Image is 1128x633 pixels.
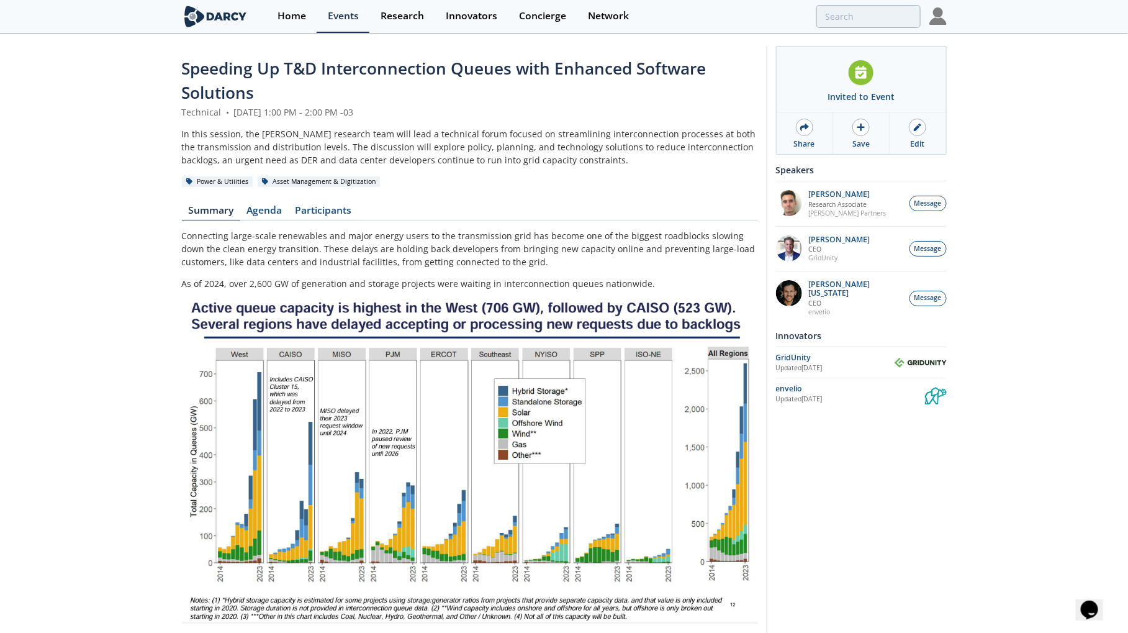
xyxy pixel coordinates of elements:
[182,6,250,27] img: logo-wide.svg
[588,11,629,21] div: Network
[808,190,886,199] p: [PERSON_NAME]
[776,280,802,306] img: 1b183925-147f-4a47-82c9-16eeeed5003c
[808,307,903,316] p: envelio
[808,299,903,307] p: CEO
[224,106,232,118] span: •
[776,363,895,373] div: Updated [DATE]
[776,235,802,262] img: d42dc26c-2a28-49ac-afde-9b58c84c0349
[182,206,240,221] a: Summary
[776,352,947,373] a: GridUnity Updated[DATE] GridUnity
[1076,583,1116,621] iframe: chat widget
[895,358,947,368] img: GridUnity
[776,383,947,404] a: envelio Updated[DATE] envelio
[909,241,947,257] button: Message
[776,383,925,394] div: envelio
[182,57,706,104] span: Speeding Up T&D Interconnection Queues with Enhanced Software Solutions
[925,383,947,404] img: envelio
[182,106,758,119] div: Technical [DATE] 1:00 PM - 2:00 PM -03
[277,11,306,21] div: Home
[182,176,253,188] div: Power & Utilities
[776,159,947,181] div: Speakers
[776,190,802,216] img: f1d2b35d-fddb-4a25-bd87-d4d314a355e9
[776,352,895,363] div: GridUnity
[328,11,359,21] div: Events
[381,11,424,21] div: Research
[182,299,758,624] img: Image
[808,209,886,217] p: [PERSON_NAME] Partners
[182,229,758,268] p: Connecting large-scale renewables and major energy users to the transmission grid has become one ...
[890,112,945,154] a: Edit
[816,5,921,28] input: Advanced Search
[909,291,947,306] button: Message
[240,206,289,221] a: Agenda
[808,280,903,298] p: [PERSON_NAME][US_STATE]
[909,196,947,211] button: Message
[929,7,947,25] img: Profile
[914,199,942,209] span: Message
[182,127,758,166] div: In this session, the [PERSON_NAME] research team will lead a technical forum focused on streamlin...
[828,90,895,103] div: Invited to Event
[289,206,358,221] a: Participants
[519,11,566,21] div: Concierge
[182,277,758,290] p: As of 2024, over 2,600 GW of generation and storage projects were waiting in interconnection queu...
[808,235,870,244] p: [PERSON_NAME]
[776,394,925,404] div: Updated [DATE]
[776,325,947,347] div: Innovators
[808,245,870,253] p: CEO
[808,200,886,209] p: Research Associate
[914,293,942,303] span: Message
[794,139,815,150] div: Share
[808,253,870,262] p: GridUnity
[446,11,497,21] div: Innovators
[852,139,870,150] div: Save
[258,176,381,188] div: Asset Management & Digitization
[914,244,942,254] span: Message
[911,139,925,150] div: Edit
